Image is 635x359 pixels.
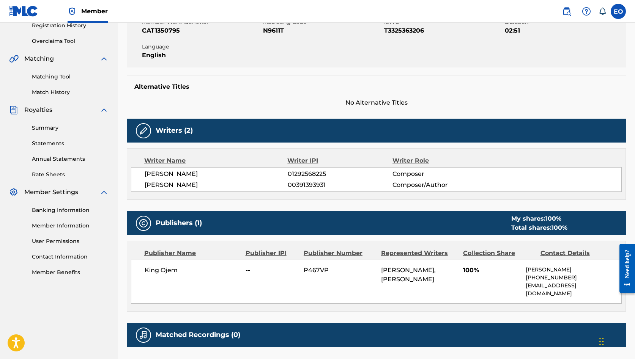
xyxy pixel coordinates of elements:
span: 01292568225 [288,169,392,179]
img: expand [99,54,109,63]
img: Royalties [9,105,18,114]
a: Statements [32,140,109,147]
p: [PERSON_NAME] [526,266,621,274]
p: [EMAIL_ADDRESS][DOMAIN_NAME] [526,282,621,298]
a: Public Search [559,4,574,19]
h5: Matched Recordings (0) [156,331,240,339]
img: Matched Recordings [139,331,148,340]
h5: Publishers (1) [156,219,202,227]
img: expand [99,188,109,197]
div: Publisher Number [304,249,375,258]
div: Writer IPI [287,156,392,165]
span: -- [246,266,298,275]
img: Matching [9,54,19,63]
h5: Writers (2) [156,126,193,135]
img: Member Settings [9,188,18,197]
div: Publisher IPI [246,249,298,258]
span: King Ojem [145,266,240,275]
span: English [142,51,261,60]
span: 00391393931 [288,180,392,190]
span: 100 % [545,215,561,222]
img: help [582,7,591,16]
a: Overclaims Tool [32,37,109,45]
p: [PHONE_NUMBER] [526,274,621,282]
span: 100% [463,266,520,275]
span: Matching [24,54,54,63]
div: Writer Name [144,156,287,165]
span: Royalties [24,105,52,114]
iframe: Chat Widget [597,323,635,359]
a: Registration History [32,22,109,30]
span: [PERSON_NAME], [PERSON_NAME] [381,267,436,283]
span: Composer/Author [392,180,488,190]
img: Top Rightsholder [68,7,77,16]
img: search [562,7,571,16]
span: N9611T [263,26,382,35]
span: T3325363206 [384,26,503,35]
iframe: Resource Center [614,237,635,299]
img: MLC Logo [9,6,38,17]
span: [PERSON_NAME] [145,180,288,190]
span: Composer [392,169,488,179]
div: Writer Role [392,156,488,165]
div: Notifications [599,8,606,15]
div: User Menu [611,4,626,19]
a: Match History [32,88,109,96]
a: Annual Statements [32,155,109,163]
h5: Alternative Titles [134,83,618,91]
img: Publishers [139,219,148,228]
span: 02:51 [505,26,624,35]
a: Contact Information [32,253,109,261]
div: Help [579,4,594,19]
div: Publisher Name [144,249,240,258]
img: Writers [139,126,148,135]
a: Member Benefits [32,268,109,276]
span: CAT1350795 [142,26,261,35]
span: [PERSON_NAME] [145,169,288,179]
div: Contact Details [540,249,612,258]
span: Language [142,43,261,51]
img: expand [99,105,109,114]
a: Matching Tool [32,73,109,81]
div: My shares: [511,214,567,223]
div: Total shares: [511,223,567,232]
div: Collection Share [463,249,535,258]
a: Rate Sheets [32,171,109,179]
a: Banking Information [32,206,109,214]
span: No Alternative Titles [127,98,626,107]
a: Summary [32,124,109,132]
div: Drag [599,330,604,353]
span: 100 % [551,224,567,231]
a: User Permissions [32,237,109,245]
span: Member Settings [24,188,78,197]
span: P467VP [304,266,375,275]
span: Member [81,7,108,16]
a: Member Information [32,222,109,230]
div: Represented Writers [381,249,457,258]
